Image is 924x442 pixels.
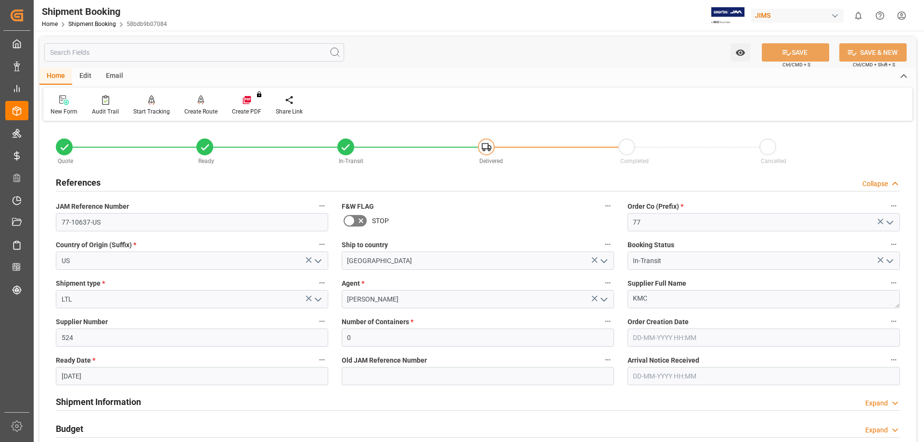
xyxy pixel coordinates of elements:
[372,216,389,226] span: STOP
[887,315,900,328] button: Order Creation Date
[44,43,344,62] input: Search Fields
[839,43,907,62] button: SAVE & NEW
[133,107,170,116] div: Start Tracking
[602,354,614,366] button: Old JAM Reference Number
[628,202,683,212] span: Order Co (Prefix)
[51,107,77,116] div: New Form
[865,398,888,408] div: Expand
[620,158,649,164] span: Completed
[56,355,95,366] span: Ready Date
[628,317,689,327] span: Order Creation Date
[596,253,610,268] button: open menu
[761,158,786,164] span: Cancelled
[342,202,374,212] span: F&W FLAG
[39,68,72,85] div: Home
[316,354,328,366] button: Ready Date *
[783,61,810,68] span: Ctrl/CMD + S
[42,4,167,19] div: Shipment Booking
[72,68,99,85] div: Edit
[342,240,388,250] span: Ship to country
[56,176,101,189] h2: References
[56,240,136,250] span: Country of Origin (Suffix)
[862,179,888,189] div: Collapse
[711,7,744,24] img: Exertis%20JAM%20-%20Email%20Logo.jpg_1722504956.jpg
[339,158,363,164] span: In-Transit
[762,43,829,62] button: SAVE
[42,21,58,27] a: Home
[628,278,686,289] span: Supplier Full Name
[342,355,427,366] span: Old JAM Reference Number
[342,317,413,327] span: Number of Containers
[751,6,847,25] button: JIMS
[316,238,328,251] button: Country of Origin (Suffix) *
[56,422,83,435] h2: Budget
[342,278,364,289] span: Agent
[865,425,888,435] div: Expand
[92,107,119,116] div: Audit Trail
[56,278,105,289] span: Shipment type
[628,328,900,347] input: DD-MM-YYYY HH:MM
[56,317,108,327] span: Supplier Number
[316,200,328,212] button: JAM Reference Number
[731,43,750,62] button: open menu
[56,367,328,385] input: DD-MM-YYYY
[887,277,900,289] button: Supplier Full Name
[887,354,900,366] button: Arrival Notice Received
[847,5,869,26] button: show 0 new notifications
[99,68,130,85] div: Email
[882,215,896,230] button: open menu
[58,158,73,164] span: Quote
[56,202,129,212] span: JAM Reference Number
[869,5,891,26] button: Help Center
[56,252,328,270] input: Type to search/select
[751,9,844,23] div: JIMS
[887,200,900,212] button: Order Co (Prefix) *
[602,315,614,328] button: Number of Containers *
[628,240,674,250] span: Booking Status
[628,355,699,366] span: Arrival Notice Received
[198,158,214,164] span: Ready
[602,277,614,289] button: Agent *
[479,158,503,164] span: Delivered
[184,107,218,116] div: Create Route
[628,367,900,385] input: DD-MM-YYYY HH:MM
[310,292,324,307] button: open menu
[602,238,614,251] button: Ship to country
[310,253,324,268] button: open menu
[628,290,900,308] textarea: KMC
[56,395,141,408] h2: Shipment Information
[276,107,303,116] div: Share Link
[602,200,614,212] button: F&W FLAG
[316,315,328,328] button: Supplier Number
[68,21,116,27] a: Shipment Booking
[887,238,900,251] button: Booking Status
[882,253,896,268] button: open menu
[853,61,895,68] span: Ctrl/CMD + Shift + S
[596,292,610,307] button: open menu
[316,277,328,289] button: Shipment type *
